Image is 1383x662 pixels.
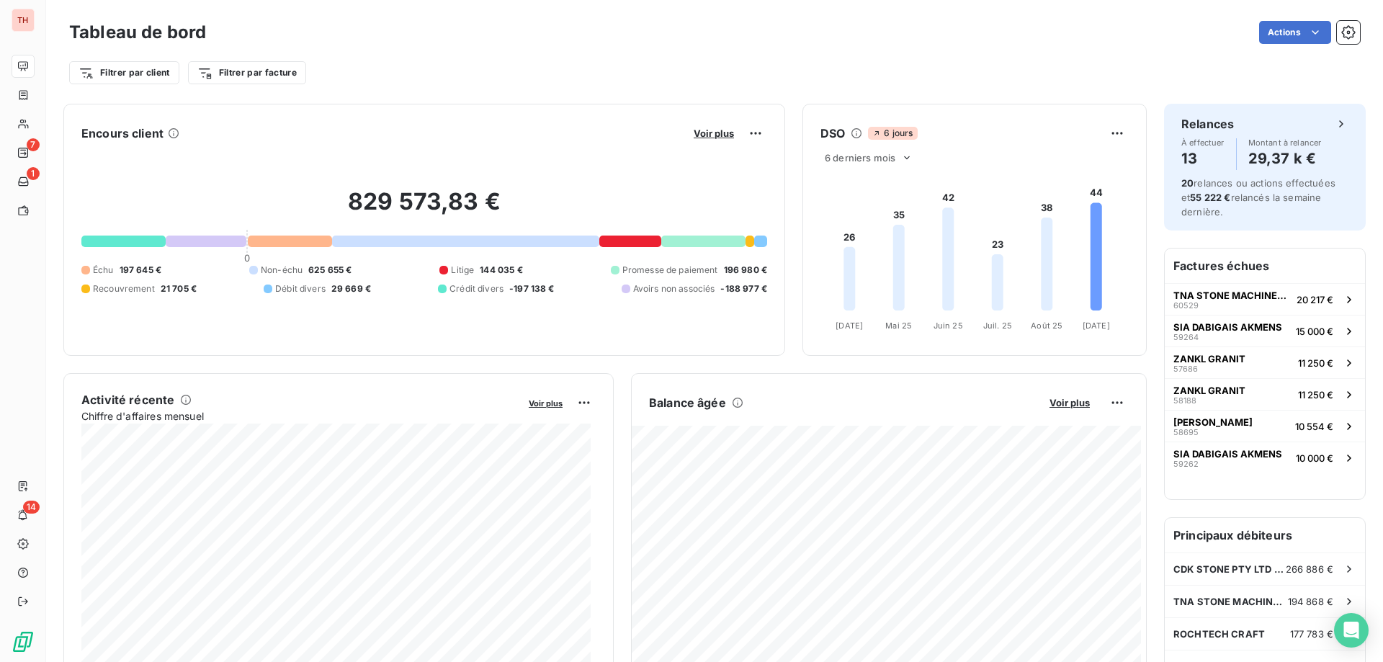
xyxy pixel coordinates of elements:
[188,61,306,84] button: Filtrer par facture
[480,264,522,277] span: 144 035 €
[1083,321,1110,331] tspan: [DATE]
[983,321,1012,331] tspan: Juil. 25
[69,19,206,45] h3: Tableau de bord
[1181,138,1225,147] span: À effectuer
[93,264,114,277] span: Échu
[1259,21,1331,44] button: Actions
[720,282,767,295] span: -188 977 €
[1165,378,1365,410] button: ZANKL GRANIT5818811 250 €
[27,138,40,151] span: 7
[244,252,250,264] span: 0
[81,391,174,408] h6: Activité récente
[1181,115,1234,133] h6: Relances
[825,152,895,164] span: 6 derniers mois
[1288,596,1333,607] span: 194 868 €
[1173,353,1245,364] span: ZANKL GRANIT
[622,264,718,277] span: Promesse de paiement
[1295,421,1333,432] span: 10 554 €
[1173,333,1199,341] span: 59264
[27,167,40,180] span: 1
[724,264,767,277] span: 196 980 €
[1298,389,1333,401] span: 11 250 €
[1173,628,1265,640] span: ROCHTECH CRAFT
[81,408,519,424] span: Chiffre d'affaires mensuel
[1290,628,1333,640] span: 177 783 €
[1248,138,1322,147] span: Montant à relancer
[1165,346,1365,378] button: ZANKL GRANIT5768611 250 €
[1298,357,1333,369] span: 11 250 €
[934,321,963,331] tspan: Juin 25
[1173,301,1199,310] span: 60529
[1173,460,1199,468] span: 59262
[1173,385,1245,396] span: ZANKL GRANIT
[23,501,40,514] span: 14
[331,282,371,295] span: 29 669 €
[1049,397,1090,408] span: Voir plus
[524,396,567,409] button: Voir plus
[1165,283,1365,315] button: TNA STONE MACHINERY INC.6052920 217 €
[120,264,161,277] span: 197 645 €
[1286,563,1333,575] span: 266 886 €
[275,282,326,295] span: Débit divers
[1173,428,1199,437] span: 58695
[836,321,863,331] tspan: [DATE]
[1173,290,1291,301] span: TNA STONE MACHINERY INC.
[161,282,197,295] span: 21 705 €
[1165,410,1365,442] button: [PERSON_NAME]5869510 554 €
[1190,192,1230,203] span: 55 222 €
[1173,563,1286,575] span: CDK STONE PTY LTD ([GEOGRAPHIC_DATA])
[689,127,738,140] button: Voir plus
[449,282,503,295] span: Crédit divers
[820,125,845,142] h6: DSO
[868,127,917,140] span: 6 jours
[1296,326,1333,337] span: 15 000 €
[509,282,555,295] span: -197 138 €
[81,125,164,142] h6: Encours client
[1031,321,1062,331] tspan: Août 25
[649,394,726,411] h6: Balance âgée
[1165,442,1365,473] button: SIA DABIGAIS AKMENS5926210 000 €
[1173,596,1288,607] span: TNA STONE MACHINERY INC.
[451,264,474,277] span: Litige
[81,187,767,231] h2: 829 573,83 €
[1181,177,1335,218] span: relances ou actions effectuées et relancés la semaine dernière.
[694,128,734,139] span: Voir plus
[308,264,352,277] span: 625 655 €
[1173,396,1196,405] span: 58188
[529,398,563,408] span: Voir plus
[1181,177,1194,189] span: 20
[885,321,912,331] tspan: Mai 25
[1165,249,1365,283] h6: Factures échues
[633,282,715,295] span: Avoirs non associés
[12,630,35,653] img: Logo LeanPay
[1045,396,1094,409] button: Voir plus
[1173,416,1253,428] span: [PERSON_NAME]
[261,264,303,277] span: Non-échu
[1296,452,1333,464] span: 10 000 €
[1297,294,1333,305] span: 20 217 €
[1173,448,1282,460] span: SIA DABIGAIS AKMENS
[1165,518,1365,553] h6: Principaux débiteurs
[1165,315,1365,346] button: SIA DABIGAIS AKMENS5926415 000 €
[1248,147,1322,170] h4: 29,37 k €
[1181,147,1225,170] h4: 13
[69,61,179,84] button: Filtrer par client
[1334,613,1369,648] div: Open Intercom Messenger
[93,282,155,295] span: Recouvrement
[1173,364,1198,373] span: 57686
[12,9,35,32] div: TH
[1173,321,1282,333] span: SIA DABIGAIS AKMENS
